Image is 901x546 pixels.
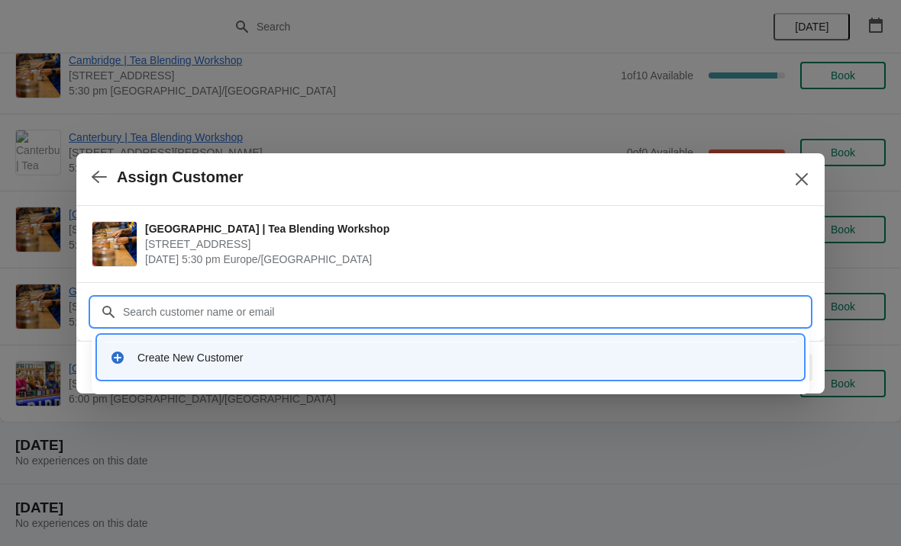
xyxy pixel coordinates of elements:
span: [DATE] 5:30 pm Europe/[GEOGRAPHIC_DATA] [145,252,802,267]
img: London Covent Garden | Tea Blending Workshop | 11 Monmouth St, London, WC2H 9DA | August 24 | 5:3... [92,222,137,266]
input: Search customer name or email [122,298,809,326]
span: [STREET_ADDRESS] [145,236,802,252]
span: [GEOGRAPHIC_DATA] | Tea Blending Workshop [145,221,802,236]
div: Create New Customer [137,350,791,365]
h2: Assign Customer [117,169,244,186]
button: Close [788,165,815,193]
